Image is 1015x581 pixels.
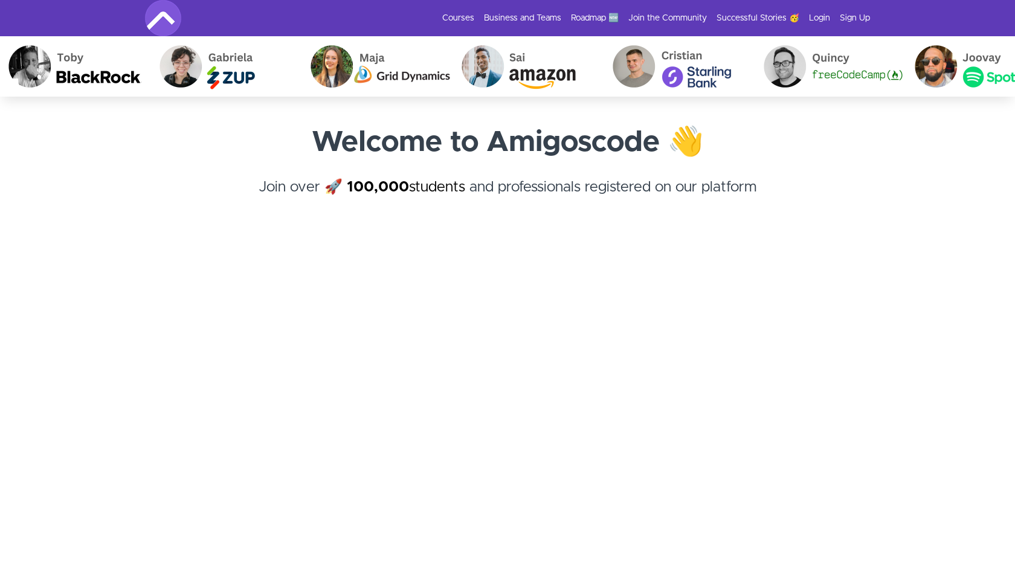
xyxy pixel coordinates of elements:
a: Successful Stories 🥳 [717,12,799,24]
strong: 100,000 [347,180,409,194]
img: Maja [277,36,428,97]
img: Quincy [730,36,881,97]
a: Courses [442,12,474,24]
img: Cristian [579,36,730,97]
strong: Welcome to Amigoscode 👋 [312,128,704,157]
a: Login [809,12,830,24]
img: Sai [428,36,579,97]
h4: Join over 🚀 and professionals registered on our platform [145,176,870,220]
img: Gabriela [126,36,277,97]
a: Join the Community [628,12,707,24]
a: Roadmap 🆕 [571,12,619,24]
a: 100,000students [347,180,465,194]
a: Business and Teams [484,12,561,24]
a: Sign Up [840,12,870,24]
